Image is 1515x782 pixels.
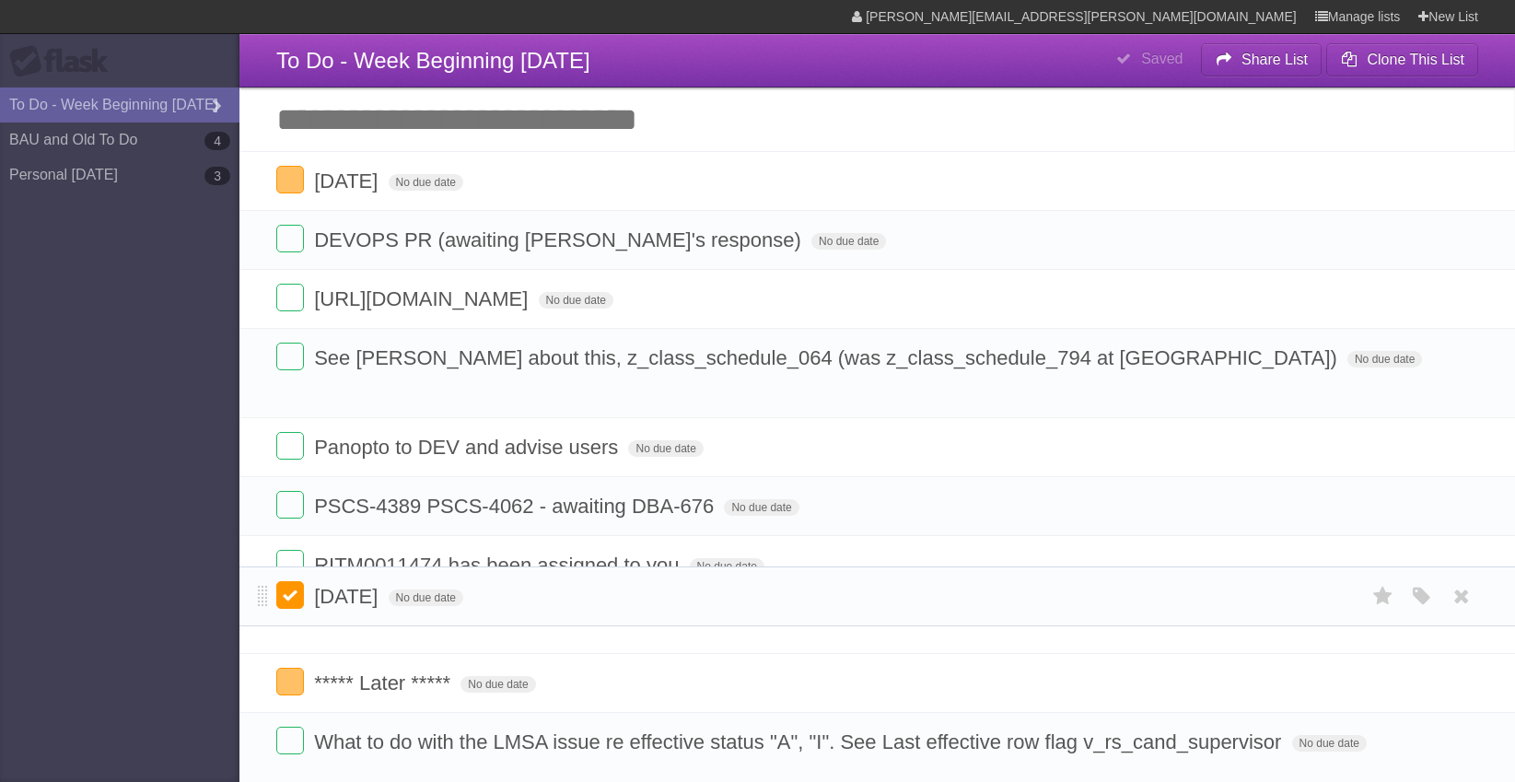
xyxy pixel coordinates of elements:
b: 4 [204,132,230,150]
label: Done [276,727,304,754]
label: Done [276,668,304,695]
b: Saved [1141,51,1183,66]
span: No due date [539,292,613,309]
span: No due date [811,233,886,250]
span: [DATE] [314,585,382,608]
span: RITM0011474 has been assigned to you [314,554,683,577]
label: Done [276,343,304,370]
span: No due date [1347,351,1422,368]
label: Done [276,581,304,609]
span: See [PERSON_NAME] about this, z_class_schedule_064 (was z_class_schedule_794 at [GEOGRAPHIC_DATA]) [314,346,1342,369]
span: Panopto to DEV and advise users [314,436,623,459]
span: [URL][DOMAIN_NAME] [314,287,532,310]
label: Done [276,491,304,519]
label: Done [276,225,304,252]
span: No due date [724,499,798,516]
span: PSCS-4389 PSCS-4062 - awaiting DBA-676 [314,495,718,518]
span: What to do with the LMSA issue re effective status "A", "I". See Last effective row flag v_rs_can... [314,730,1286,753]
div: Flask [9,45,120,78]
span: No due date [628,440,703,457]
label: Done [276,550,304,578]
span: No due date [1292,735,1367,752]
label: Done [276,166,304,193]
span: DEVOPS PR (awaiting [PERSON_NAME]'s response) [314,228,806,251]
label: Done [276,432,304,460]
span: No due date [389,174,463,191]
b: Share List [1241,52,1308,67]
b: Clone This List [1367,52,1464,67]
span: No due date [690,558,764,575]
b: 3 [204,167,230,185]
span: To Do - Week Beginning [DATE] [276,48,590,73]
label: Star task [1366,581,1401,612]
button: Share List [1201,43,1323,76]
span: [DATE] [314,169,382,193]
span: No due date [389,589,463,606]
button: Clone This List [1326,43,1478,76]
label: Done [276,284,304,311]
span: No due date [460,676,535,693]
